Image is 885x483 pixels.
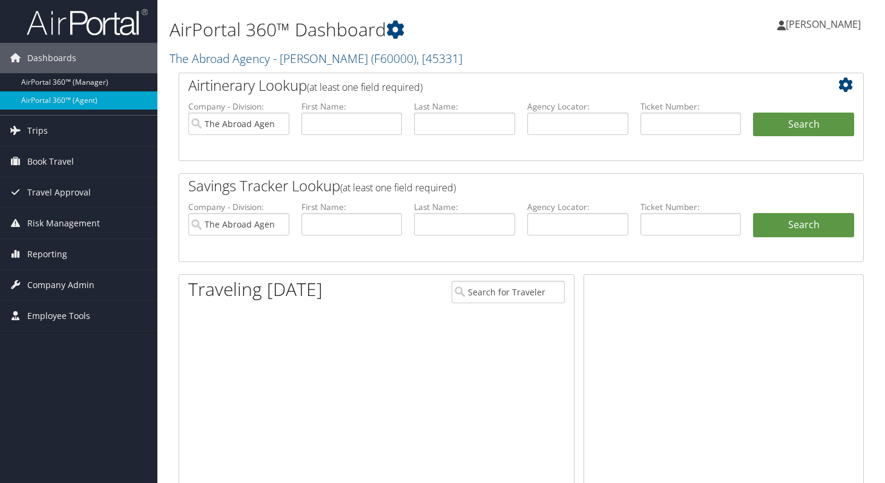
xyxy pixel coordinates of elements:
[27,43,76,73] span: Dashboards
[414,201,515,213] label: Last Name:
[188,176,797,196] h2: Savings Tracker Lookup
[188,75,797,96] h2: Airtinerary Lookup
[414,100,515,113] label: Last Name:
[188,100,289,113] label: Company - Division:
[527,201,628,213] label: Agency Locator:
[169,17,639,42] h1: AirPortal 360™ Dashboard
[188,213,289,235] input: search accounts
[640,100,742,113] label: Ticket Number:
[371,50,416,67] span: ( F60000 )
[27,239,67,269] span: Reporting
[27,208,100,238] span: Risk Management
[27,146,74,177] span: Book Travel
[777,6,873,42] a: [PERSON_NAME]
[753,213,854,237] a: Search
[27,116,48,146] span: Trips
[640,201,742,213] label: Ticket Number:
[188,277,323,302] h1: Traveling [DATE]
[301,100,403,113] label: First Name:
[753,113,854,137] button: Search
[188,201,289,213] label: Company - Division:
[27,177,91,208] span: Travel Approval
[527,100,628,113] label: Agency Locator:
[301,201,403,213] label: First Name:
[27,8,148,36] img: airportal-logo.png
[307,80,423,94] span: (at least one field required)
[27,270,94,300] span: Company Admin
[27,301,90,331] span: Employee Tools
[452,281,565,303] input: Search for Traveler
[416,50,462,67] span: , [ 45331 ]
[786,18,861,31] span: [PERSON_NAME]
[169,50,462,67] a: The Abroad Agency - [PERSON_NAME]
[340,181,456,194] span: (at least one field required)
